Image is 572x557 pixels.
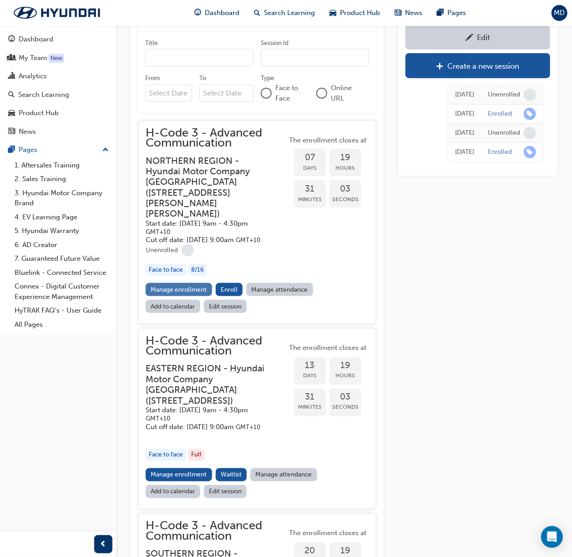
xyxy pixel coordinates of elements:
span: search-icon [8,91,15,99]
div: Mon Apr 07 2025 10:05:12 GMT+1000 (Australian Eastern Standard Time) [455,147,474,157]
span: 19 [329,361,361,371]
button: DashboardMy TeamAnalyticsSearch LearningProduct HubNews [4,29,112,142]
span: 31 [294,184,326,194]
span: MD [554,8,565,18]
div: Wed Aug 06 2025 15:01:42 GMT+1000 (Australian Eastern Standard Time) [455,90,474,100]
h5: Start date: [DATE] 9am - 4:30pm [146,219,272,236]
span: people-icon [8,54,15,62]
span: 03 [329,184,361,194]
a: 1. Aftersales Training [11,158,112,172]
span: Days [294,163,326,173]
span: 03 [329,392,361,403]
a: 2. Sales Training [11,172,112,186]
a: pages-iconPages [430,4,474,22]
span: Hours [329,371,361,381]
span: H-Code 3 - Advanced Communication [146,521,287,542]
span: News [405,8,423,18]
span: Pages [448,8,466,18]
div: Product Hub [19,108,59,118]
div: Pages [19,145,37,155]
span: plus-icon [436,62,444,71]
span: 31 [294,392,326,403]
button: MD [552,5,567,21]
button: Pages [4,142,112,158]
span: learningRecordVerb_NONE-icon [524,127,536,139]
span: news-icon [8,128,15,136]
a: Dashboard [4,31,112,48]
span: search-icon [254,7,261,19]
span: Australian Eastern Standard Time GMT+10 [236,236,260,244]
div: News [19,127,36,137]
a: Edit [405,25,550,50]
a: HyTRAK FAQ's - User Guide [11,304,112,318]
div: Enrolled [488,110,512,118]
div: 8 / 16 [188,264,207,276]
span: Search Learning [264,8,315,18]
div: Create a new session [448,61,520,71]
div: To [199,74,206,83]
a: Edit session [204,485,247,498]
span: Enroll [221,286,238,294]
span: learningRecordVerb_NONE-icon [524,89,536,101]
span: pencil-icon [466,34,473,43]
span: H-Code 3 - Advanced Communication [146,336,287,356]
span: 19 [329,152,361,163]
span: 19 [329,546,361,557]
div: Enrolled [488,148,512,157]
span: pages-icon [437,7,444,19]
button: H-Code 3 - Advanced CommunicationEASTERN REGION - Hyundai Motor Company [GEOGRAPHIC_DATA]([STREET... [146,336,369,502]
span: 20 [294,546,326,557]
span: H-Code 3 - Advanced Communication [146,128,287,148]
a: 5. Hyundai Warranty [11,224,112,238]
a: Manage enrollment [146,468,212,481]
a: Add to calendar [146,485,200,498]
div: Unenrolled [146,246,178,255]
a: Edit session [204,300,247,313]
span: Online URL [331,83,362,103]
div: From [145,74,160,83]
div: Session Id [261,39,289,48]
a: guage-iconDashboard [187,4,247,22]
h3: NORTHERN REGION - Hyundai Motor Company [GEOGRAPHIC_DATA] ( [STREET_ADDRESS][PERSON_NAME][PERSON_... [146,156,272,219]
a: 6. AD Creator [11,238,112,252]
input: Title [145,49,253,66]
span: 13 [294,361,326,371]
a: News [4,123,112,140]
a: My Team [4,50,112,66]
span: Minutes [294,194,326,205]
span: prev-icon [100,539,107,550]
div: Full [188,449,205,461]
button: Waitlist [216,468,247,481]
div: Open Intercom Messenger [541,526,563,548]
a: Create a new session [405,53,550,78]
span: learningRecordVerb_ENROLL-icon [524,146,536,158]
input: From [145,85,192,102]
span: Hours [329,163,361,173]
span: car-icon [8,109,15,117]
span: learningRecordVerb_ENROLL-icon [524,108,536,120]
span: Face to Face [275,83,309,103]
span: up-icon [102,144,109,156]
div: Unenrolled [488,129,520,137]
a: Connex - Digital Customer Experience Management [11,279,112,304]
span: Product Hub [340,8,380,18]
h5: Cut off date: [DATE] 9:00am [146,423,272,432]
div: Unenrolled [488,91,520,99]
div: Edit [477,33,490,42]
span: The enrollment closes at [287,528,369,539]
a: 7. Guaranteed Future Value [11,252,112,266]
input: To [199,85,253,102]
span: guage-icon [195,7,202,19]
span: learningRecordVerb_NONE-icon [182,244,194,257]
div: Search Learning [18,90,69,100]
div: Face to face [146,264,186,276]
a: news-iconNews [388,4,430,22]
span: pages-icon [8,146,15,154]
img: Trak [5,3,109,22]
button: Enroll [216,283,243,296]
span: The enrollment closes at [287,135,369,146]
a: Bluelink - Connected Service [11,266,112,280]
div: Wed Aug 06 2025 15:01:21 GMT+1000 (Australian Eastern Standard Time) [455,109,474,119]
